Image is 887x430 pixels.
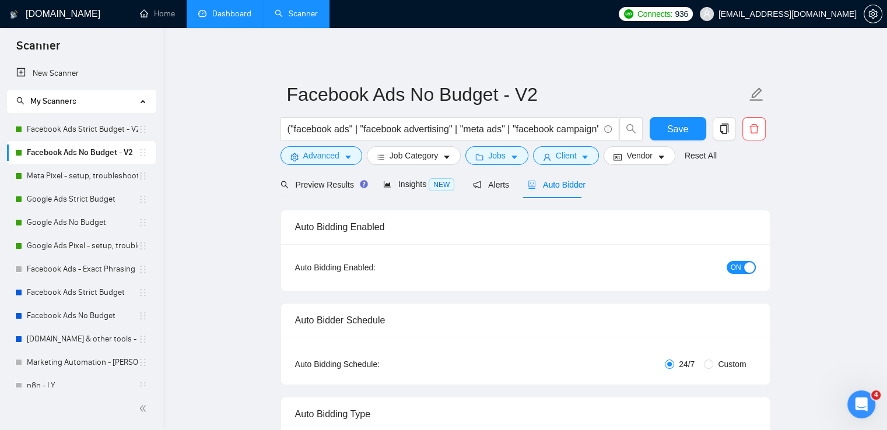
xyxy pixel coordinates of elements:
span: user [703,10,711,18]
a: setting [864,9,882,19]
span: search [16,97,24,105]
span: Alerts [473,180,509,189]
div: Auto Bidder Schedule [295,304,756,337]
a: New Scanner [16,62,146,85]
span: Vendor [626,149,652,162]
span: holder [138,171,148,181]
span: holder [138,358,148,367]
li: New Scanner [7,62,156,85]
button: copy [713,117,736,140]
span: NEW [429,178,454,191]
span: 936 [675,8,688,20]
a: dashboardDashboard [198,9,251,19]
span: Jobs [488,149,506,162]
span: 4 [871,390,881,400]
li: Facebook Ads - Exact Phrasing [7,258,156,281]
li: n8n - LY [7,374,156,397]
li: Google Ads No Budget [7,211,156,234]
span: search [281,181,289,189]
span: search [620,124,642,134]
a: Google Ads Strict Budget [27,188,138,211]
span: holder [138,311,148,320]
span: holder [138,148,148,157]
input: Search Freelance Jobs... [288,122,599,136]
li: Facebook Ads Strict Budget [7,281,156,304]
a: Facebook Ads Strict Budget [27,281,138,304]
span: bars [377,153,385,161]
li: Facebook Ads No Budget [7,304,156,327]
span: holder [138,241,148,251]
a: n8n - LY [27,374,138,397]
span: Job Category [390,149,438,162]
li: Facebook Ads Strict Budget - V2 [7,118,156,141]
span: idcard [613,153,622,161]
div: Auto Bidding Enabled [295,210,756,244]
button: settingAdvancedcaret-down [281,146,362,165]
a: Google Ads Pixel - setup, troubleshooting, tracking [27,234,138,258]
a: Google Ads No Budget [27,211,138,234]
div: Tooltip anchor [359,179,369,189]
span: caret-down [510,153,518,161]
span: Insights [383,179,454,189]
span: My Scanners [30,96,76,106]
li: Make.com & other tools - Lilia Y. [7,327,156,351]
button: search [619,117,643,140]
a: Marketing Automation - [PERSON_NAME] [27,351,138,374]
button: delete [742,117,766,140]
span: holder [138,265,148,274]
a: Facebook Ads Strict Budget - V2 [27,118,138,141]
img: upwork-logo.png [624,9,633,19]
div: Auto Bidding Enabled: [295,261,448,274]
a: searchScanner [275,9,318,19]
span: edit [749,87,764,102]
span: folder [475,153,483,161]
img: logo [10,5,18,24]
span: Preview Results [281,180,364,189]
span: Scanner [7,37,69,62]
li: Facebook Ads No Budget - V2 [7,141,156,164]
span: area-chart [383,180,391,188]
a: Reset All [685,149,717,162]
span: caret-down [443,153,451,161]
span: caret-down [344,153,352,161]
span: Advanced [303,149,339,162]
a: Facebook Ads No Budget [27,304,138,327]
span: caret-down [657,153,665,161]
button: folderJobscaret-down [465,146,528,165]
button: barsJob Categorycaret-down [367,146,461,165]
span: holder [138,334,148,344]
li: Google Ads Strict Budget [7,188,156,211]
span: delete [743,124,765,134]
span: setting [290,153,299,161]
button: userClientcaret-down [533,146,599,165]
span: Auto Bidder [528,180,586,189]
button: setting [864,5,882,23]
span: Client [556,149,577,162]
span: copy [713,124,735,134]
li: Meta Pixel - setup, troubleshooting, tracking [7,164,156,188]
span: holder [138,195,148,204]
span: robot [528,181,536,189]
div: Auto Bidding Schedule: [295,358,448,371]
span: ON [731,261,741,274]
input: Scanner name... [287,80,746,109]
a: homeHome [140,9,175,19]
span: info-circle [604,125,612,133]
span: holder [138,381,148,390]
iframe: Intercom live chat [847,390,875,418]
li: Google Ads Pixel - setup, troubleshooting, tracking [7,234,156,258]
span: holder [138,125,148,134]
li: Marketing Automation - Lilia Y. [7,351,156,374]
span: Custom [713,358,751,371]
span: holder [138,218,148,227]
span: holder [138,288,148,297]
span: double-left [139,403,150,414]
button: Save [650,117,706,140]
span: My Scanners [16,96,76,106]
span: caret-down [581,153,589,161]
a: Facebook Ads No Budget - V2 [27,141,138,164]
span: Connects: [637,8,672,20]
a: [DOMAIN_NAME] & other tools - [PERSON_NAME] [27,327,138,351]
span: user [543,153,551,161]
